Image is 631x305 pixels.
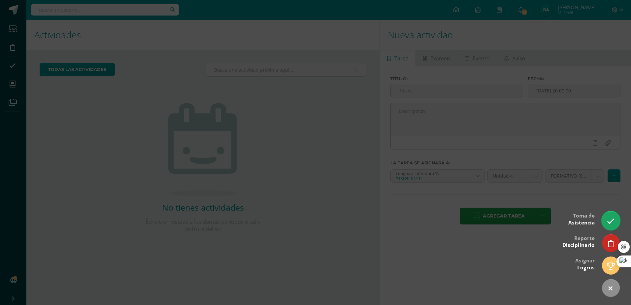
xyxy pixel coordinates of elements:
span: Asistencia [568,219,595,226]
span: Disciplinario [562,242,595,249]
div: Toma de [568,208,595,229]
div: Reporte [562,230,595,252]
div: Asignar [575,253,595,274]
span: Logros [577,264,595,271]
